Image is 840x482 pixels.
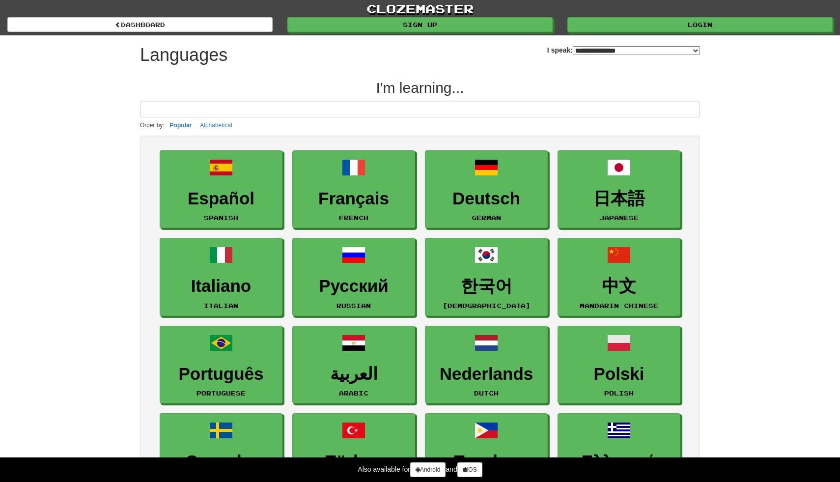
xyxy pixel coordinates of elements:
[204,214,238,221] small: Spanish
[160,326,282,404] a: PortuguêsPortuguese
[292,238,415,316] a: РусскийRussian
[336,302,371,309] small: Russian
[298,277,410,296] h3: Русский
[7,17,273,32] a: dashboard
[599,214,639,221] small: Japanese
[563,452,675,471] h3: Ελληνικά
[563,189,675,208] h3: 日本語
[204,302,238,309] small: Italian
[298,189,410,208] h3: Français
[563,365,675,384] h3: Polski
[140,122,165,129] small: Order by:
[165,365,277,384] h3: Português
[197,120,235,131] button: Alphabetical
[339,214,368,221] small: French
[567,17,833,32] a: Login
[430,277,542,296] h3: 한국어
[474,390,499,397] small: Dutch
[410,462,446,477] a: Android
[472,214,501,221] small: German
[167,120,195,131] button: Popular
[425,326,548,404] a: NederlandsDutch
[580,302,658,309] small: Mandarin Chinese
[292,326,415,404] a: العربيةArabic
[563,277,675,296] h3: 中文
[165,452,277,471] h3: Svenska
[604,390,634,397] small: Polish
[430,189,542,208] h3: Deutsch
[339,390,368,397] small: Arabic
[160,238,282,316] a: ItalianoItalian
[425,150,548,228] a: DeutschGerman
[573,46,700,55] select: I speak:
[292,150,415,228] a: FrançaisFrench
[298,452,410,471] h3: Türkçe
[558,238,680,316] a: 中文Mandarin Chinese
[558,150,680,228] a: 日本語Japanese
[165,277,277,296] h3: Italiano
[457,462,482,477] a: iOS
[443,302,531,309] small: [DEMOGRAPHIC_DATA]
[140,45,227,65] h1: Languages
[558,326,680,404] a: PolskiPolish
[287,17,553,32] a: Sign up
[298,365,410,384] h3: العربية
[430,365,542,384] h3: Nederlands
[547,45,700,55] label: I speak:
[430,452,542,471] h3: Tagalog
[165,189,277,208] h3: Español
[160,150,282,228] a: EspañolSpanish
[425,238,548,316] a: 한국어[DEMOGRAPHIC_DATA]
[196,390,246,397] small: Portuguese
[140,80,700,96] h2: I'm learning...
